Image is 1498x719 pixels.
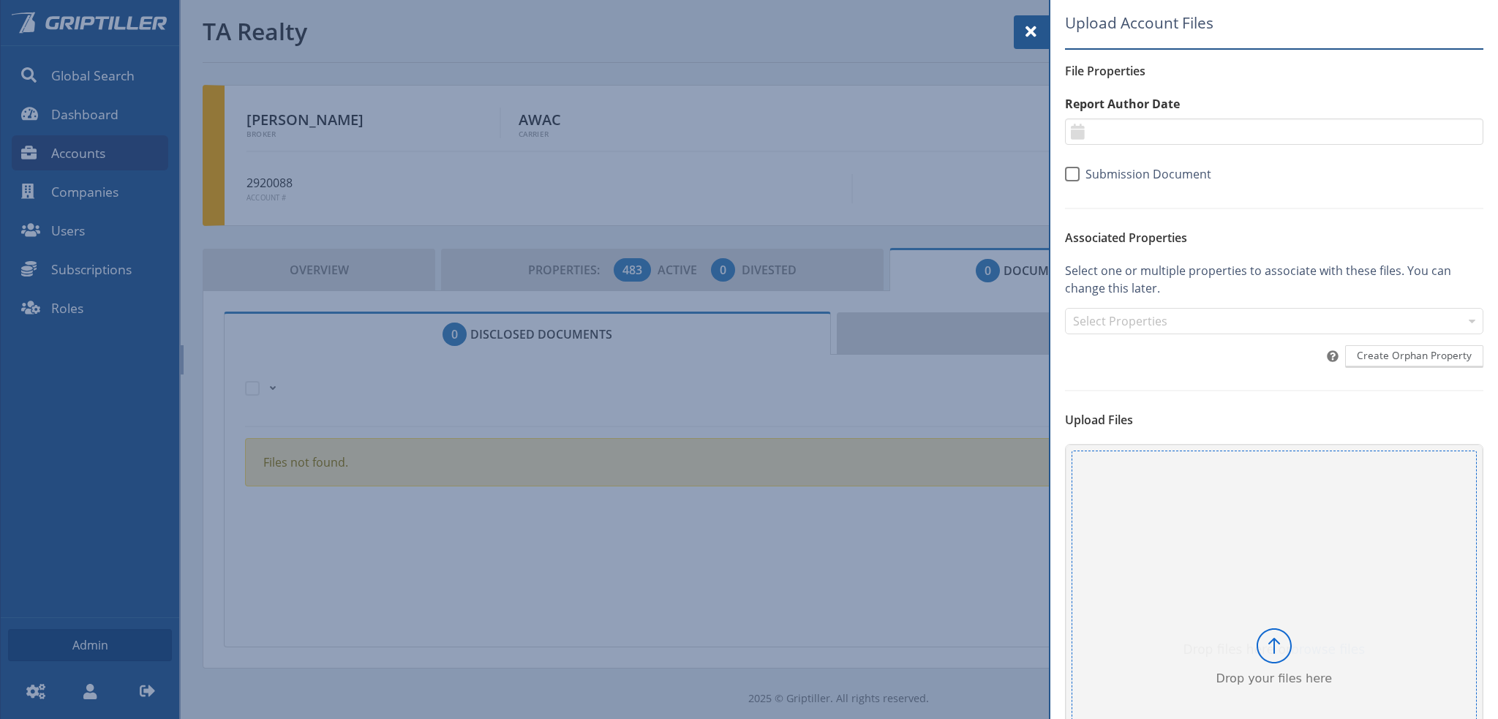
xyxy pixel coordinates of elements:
[1065,12,1411,34] span: Upload Account Files
[1065,262,1483,297] p: Select one or multiple properties to associate with these files. You can change this later.
[1065,64,1483,78] h6: File Properties
[1345,345,1483,368] button: Create Orphan Property
[1065,95,1483,113] label: Report Author Date
[1065,231,1483,244] h6: Associated Properties
[1065,413,1483,426] h6: Upload Files
[1080,167,1211,181] span: Submission Document
[1291,644,1365,656] button: browse files
[1072,641,1476,658] div: Drop files here or
[1357,348,1472,363] span: Create Orphan Property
